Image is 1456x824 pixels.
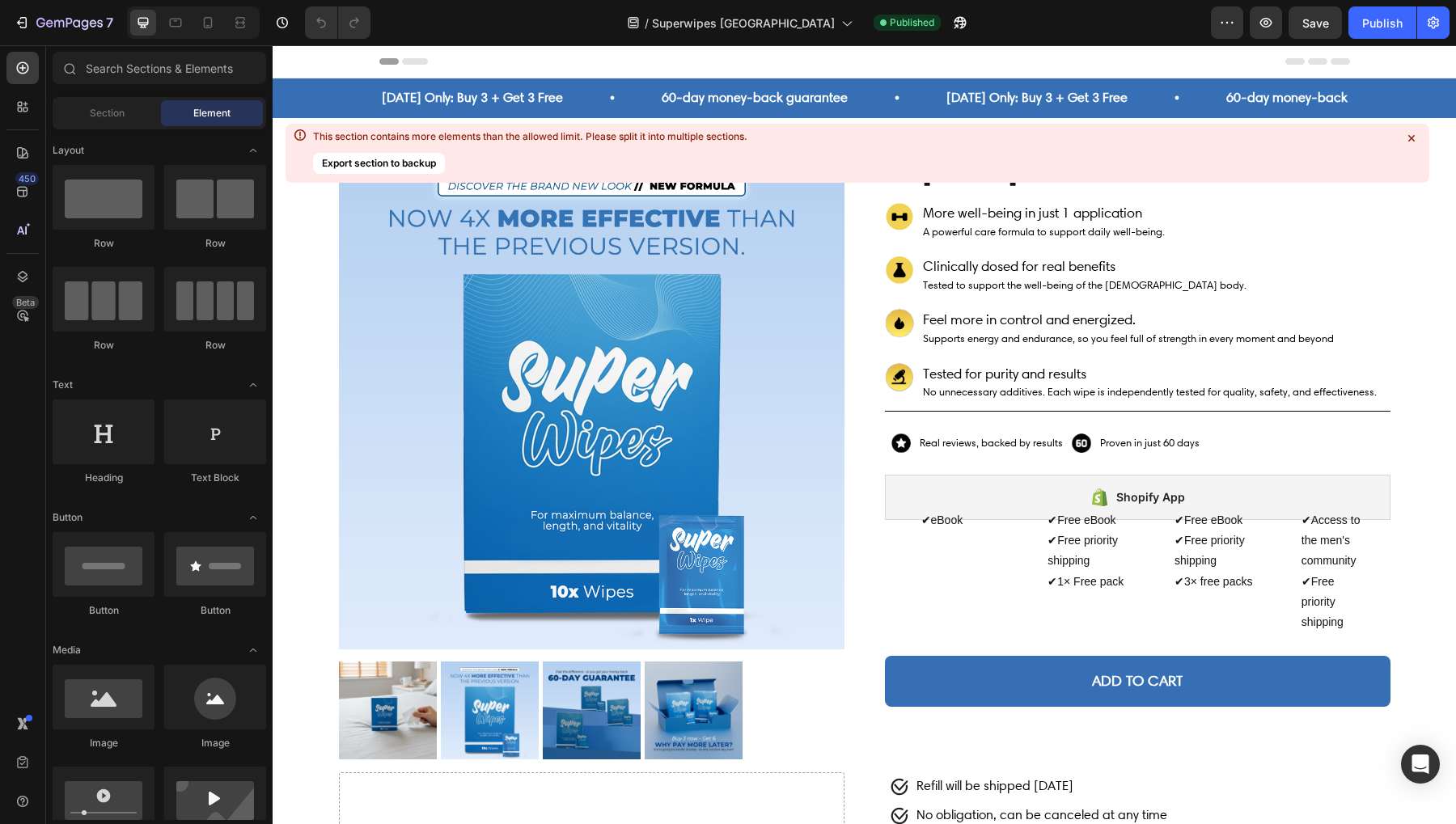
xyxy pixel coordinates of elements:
div: This section contains more elements than the allowed limit. Please split it into multiple sections. [313,130,747,143]
span: Toggle open [240,137,266,163]
p: ✔Access to the men's community ✔Free priority shipping [1029,465,1090,587]
p: 7 [106,13,113,32]
span: Tested to support the well-being of the [DEMOGRAPHIC_DATA] body. [650,234,974,246]
span: Element [193,106,231,120]
input: Search Sections & Elements [53,52,266,84]
div: Button [164,603,266,618]
span: / [645,15,649,32]
div: Undo/Redo [305,6,370,39]
span: Toggle open [240,372,266,398]
p: ✔3× free packs [902,526,989,547]
span: A powerful care formula to support daily well-being. [650,180,892,192]
span: Superwipes [GEOGRAPHIC_DATA] [652,15,835,32]
iframe: Design area [273,45,1456,824]
div: Publish [1362,15,1403,32]
p: ✔Free eBook ✔Free priority shipping [902,465,989,526]
div: Beta [12,296,39,309]
div: Open Intercom Messenger [1401,745,1440,784]
div: Row [53,236,154,251]
p: ✔eBook [649,465,736,485]
button: ADD TO CART [612,611,1118,661]
p: ✔Free eBook ✔Free priority shipping [775,465,862,526]
div: Shopify App [844,442,912,462]
span: Text [53,378,73,392]
span: Supports energy and endurance, so you feel full of strength in every moment and beyond [650,287,1061,299]
span: Proven in just 60 days [827,391,927,404]
div: Heading [53,471,154,485]
span: No unnecessary additives. Each wipe is independently tested for quality, safety, and effectiveness. [650,340,1104,353]
span: Media [53,643,81,657]
button: Publish [1348,6,1416,39]
span: Published [890,15,934,30]
span: Layout [53,143,84,158]
span: More well-being in just 1 application [650,159,870,175]
span: Button [53,510,83,525]
div: ADD TO CART [819,623,910,649]
span: Save [1302,16,1329,30]
div: Image [164,736,266,750]
span: No obligation, can be canceled at any time [644,762,895,777]
button: 7 [6,6,121,39]
span: Feel more in control and energized. [650,266,863,282]
button: Export section to backup [313,153,445,174]
span: Section [90,106,125,120]
div: Row [53,338,154,353]
button: Save [1289,6,1342,39]
div: Row [164,338,266,353]
div: Button [53,603,154,618]
div: Row [164,236,266,251]
span: Toggle open [240,637,266,663]
div: Text Block [164,471,266,485]
span: Real reviews, backed by results [647,391,790,404]
span: Toggle open [240,505,266,530]
p: ✔1× Free pack [775,526,862,547]
div: 450 [15,172,39,185]
div: Image [53,736,154,750]
span: Tested for purity and results [650,320,814,336]
span: Clinically dosed for real benefits [650,213,843,229]
span: Refill will be shipped [DATE] [644,733,801,748]
h1: SuperWipes [612,99,1118,148]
